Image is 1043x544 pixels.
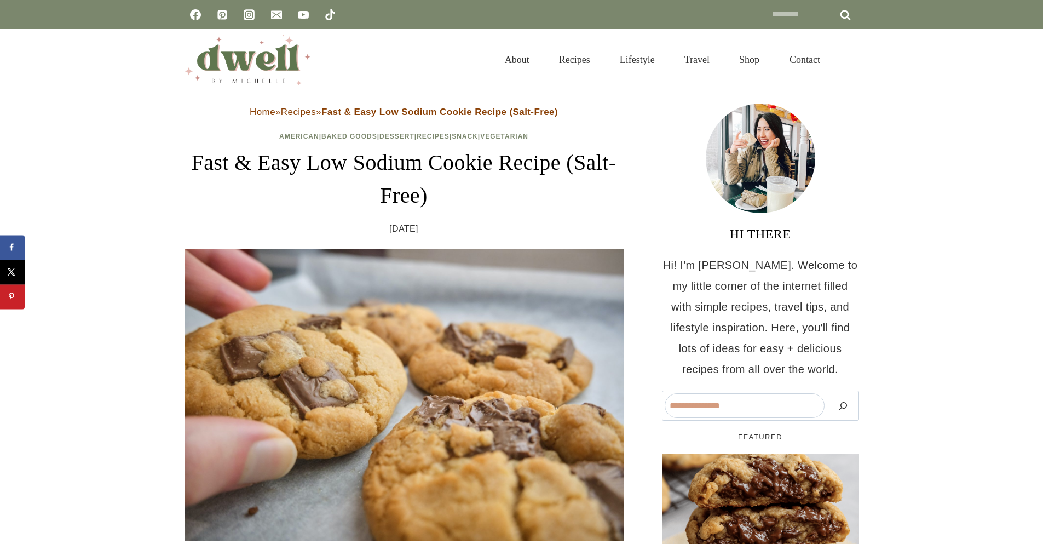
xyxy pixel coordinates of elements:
[185,146,624,212] h1: Fast & Easy Low Sodium Cookie Recipe (Salt-Free)
[250,107,275,117] a: Home
[662,255,859,380] p: Hi! I'm [PERSON_NAME]. Welcome to my little corner of the internet filled with simple recipes, tr...
[840,50,859,69] button: View Search Form
[279,133,319,140] a: American
[185,4,206,26] a: Facebook
[281,107,316,117] a: Recipes
[605,41,670,79] a: Lifestyle
[292,4,314,26] a: YouTube
[490,41,544,79] a: About
[250,107,558,117] span: » »
[389,221,418,237] time: [DATE]
[379,133,414,140] a: Dessert
[830,393,856,418] button: Search
[662,432,859,443] h5: FEATURED
[266,4,287,26] a: Email
[211,4,233,26] a: Pinterest
[452,133,478,140] a: Snack
[279,133,528,140] span: | | | | |
[775,41,835,79] a: Contact
[238,4,260,26] a: Instagram
[490,41,834,79] nav: Primary Navigation
[670,41,724,79] a: Travel
[185,35,310,85] img: DWELL by michelle
[544,41,605,79] a: Recipes
[321,133,377,140] a: Baked Goods
[319,4,341,26] a: TikTok
[417,133,450,140] a: Recipes
[662,224,859,244] h3: HI THERE
[480,133,528,140] a: Vegetarian
[185,249,624,542] img: hand taking a low sodium cookie from tray
[321,107,558,117] strong: Fast & Easy Low Sodium Cookie Recipe (Salt-Free)
[724,41,774,79] a: Shop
